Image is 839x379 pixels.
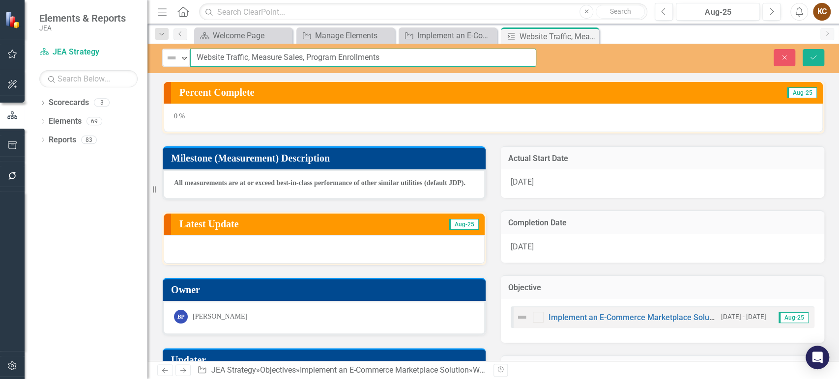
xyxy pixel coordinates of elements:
[549,313,723,322] a: Implement an E-Commerce Marketplace Solution
[49,97,89,108] a: Scorecards
[806,346,829,369] div: Open Intercom Messenger
[199,3,647,21] input: Search ClearPoint...
[5,11,22,28] img: ClearPoint Strategy
[87,117,102,126] div: 69
[39,12,126,24] span: Elements & Reports
[49,135,76,146] a: Reports
[596,5,645,19] button: Search
[193,312,247,322] div: [PERSON_NAME]
[813,3,831,21] button: KC
[49,116,82,127] a: Elements
[516,311,528,323] img: Not Defined
[213,29,290,42] div: Welcome Page
[520,30,597,43] div: Website Traffic, Measure Sales, Program Enrollments
[164,104,823,132] div: 0 %
[610,7,631,15] span: Search
[401,29,494,42] a: Implement an E-Commerce Marketplace Solution
[171,354,481,365] h3: Updater
[39,47,138,58] a: JEA Strategy
[197,29,290,42] a: Welcome Page
[299,29,392,42] a: Manage Elements
[511,242,534,251] span: [DATE]
[417,29,494,42] div: Implement an E-Commerce Marketplace Solution
[174,310,188,324] div: BP
[511,177,534,187] span: [DATE]
[179,87,631,98] h3: Percent Complete
[94,99,110,107] div: 3
[508,218,817,227] h3: Completion Date
[171,284,481,295] h3: Owner
[787,87,817,98] span: Aug-25
[449,219,479,230] span: Aug-25
[179,218,376,229] h3: Latest Update
[174,179,465,187] strong: All measurements are at or exceed best-in-class performance of other similar utilities (default J...
[197,365,486,376] div: » » »
[676,3,760,21] button: Aug-25
[171,153,481,163] h3: Milestone (Measurement) Description
[166,52,177,64] img: Not Defined
[300,365,469,375] a: Implement an E-Commerce Marketplace Solution
[315,29,392,42] div: Manage Elements
[190,49,536,67] input: This field is required
[39,24,126,32] small: JEA
[260,365,296,375] a: Objectives
[508,154,817,163] h3: Actual Start Date
[211,365,256,375] a: JEA Strategy
[721,312,766,322] small: [DATE] - [DATE]
[679,6,756,18] div: Aug-25
[473,365,656,375] div: Website Traffic, Measure Sales, Program Enrollments
[508,283,817,292] h3: Objective
[39,70,138,87] input: Search Below...
[81,135,97,144] div: 83
[779,312,809,323] span: Aug-25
